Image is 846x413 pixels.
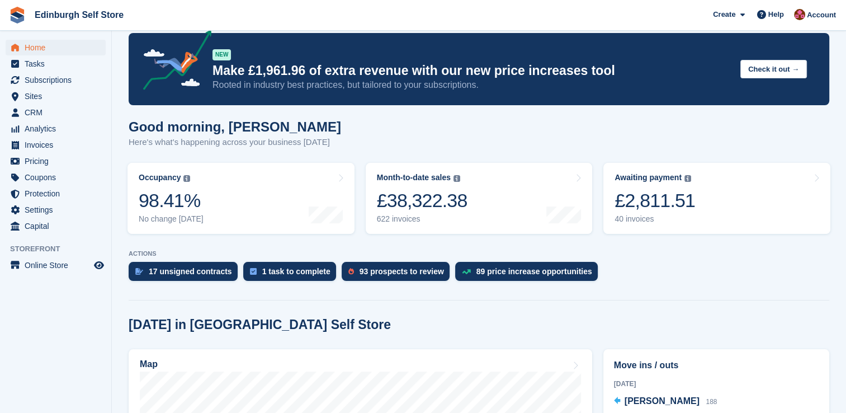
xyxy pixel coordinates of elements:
[6,257,106,273] a: menu
[377,189,467,212] div: £38,322.38
[25,186,92,201] span: Protection
[25,153,92,169] span: Pricing
[6,72,106,88] a: menu
[740,60,807,78] button: Check it out →
[6,105,106,120] a: menu
[713,9,735,20] span: Create
[30,6,128,24] a: Edinburgh Self Store
[6,137,106,153] a: menu
[614,379,819,389] div: [DATE]
[6,88,106,104] a: menu
[139,214,204,224] div: No change [DATE]
[212,63,731,79] p: Make £1,961.96 of extra revenue with our new price increases tool
[129,250,829,257] p: ACTIONS
[614,395,717,409] a: [PERSON_NAME] 188
[250,268,257,275] img: task-75834270c22a3079a89374b754ae025e5fb1db73e45f91037f5363f120a921f8.svg
[6,186,106,201] a: menu
[807,10,836,21] span: Account
[25,257,92,273] span: Online Store
[25,202,92,218] span: Settings
[462,269,471,274] img: price_increase_opportunities-93ffe204e8149a01c8c9dc8f82e8f89637d9d84a8eef4429ea346261dce0b2c0.svg
[127,163,355,234] a: Occupancy 98.41% No change [DATE]
[366,163,593,234] a: Month-to-date sales £38,322.38 622 invoices
[603,163,830,234] a: Awaiting payment £2,811.51 40 invoices
[6,202,106,218] a: menu
[129,317,391,332] h2: [DATE] in [GEOGRAPHIC_DATA] Self Store
[135,268,143,275] img: contract_signature_icon-13c848040528278c33f63329250d36e43548de30e8caae1d1a13099fd9432cc5.svg
[768,9,784,20] span: Help
[25,40,92,55] span: Home
[476,267,592,276] div: 89 price increase opportunities
[10,243,111,255] span: Storefront
[140,359,158,369] h2: Map
[129,262,243,287] a: 17 unsigned contracts
[92,259,106,272] a: Preview store
[129,119,341,134] h1: Good morning, [PERSON_NAME]
[614,359,819,372] h2: Move ins / outs
[342,262,455,287] a: 93 prospects to review
[183,175,190,182] img: icon-info-grey-7440780725fd019a000dd9b08b2336e03edf1995a4989e88bcd33f0948082b44.svg
[348,268,354,275] img: prospect-51fa495bee0391a8d652442698ab0144808aea92771e9ea1ae160a38d050c398.svg
[360,267,444,276] div: 93 prospects to review
[615,189,695,212] div: £2,811.51
[453,175,460,182] img: icon-info-grey-7440780725fd019a000dd9b08b2336e03edf1995a4989e88bcd33f0948082b44.svg
[6,56,106,72] a: menu
[625,396,700,406] span: [PERSON_NAME]
[212,49,231,60] div: NEW
[139,173,181,182] div: Occupancy
[25,218,92,234] span: Capital
[25,72,92,88] span: Subscriptions
[684,175,691,182] img: icon-info-grey-7440780725fd019a000dd9b08b2336e03edf1995a4989e88bcd33f0948082b44.svg
[129,136,341,149] p: Here's what's happening across your business [DATE]
[243,262,342,287] a: 1 task to complete
[134,30,212,94] img: price-adjustments-announcement-icon-8257ccfd72463d97f412b2fc003d46551f7dbcb40ab6d574587a9cd5c0d94...
[25,137,92,153] span: Invoices
[6,40,106,55] a: menu
[615,173,682,182] div: Awaiting payment
[794,9,805,20] img: Lucy Michalec
[25,121,92,137] span: Analytics
[25,56,92,72] span: Tasks
[212,79,731,91] p: Rooted in industry best practices, but tailored to your subscriptions.
[9,7,26,24] img: stora-icon-8386f47178a22dfd0bd8f6a31ec36ba5ce8667c1dd55bd0f319d3a0aa187defe.svg
[6,170,106,185] a: menu
[377,214,467,224] div: 622 invoices
[615,214,695,224] div: 40 invoices
[139,189,204,212] div: 98.41%
[455,262,603,287] a: 89 price increase opportunities
[6,121,106,137] a: menu
[262,267,330,276] div: 1 task to complete
[706,398,717,406] span: 188
[6,153,106,169] a: menu
[377,173,451,182] div: Month-to-date sales
[6,218,106,234] a: menu
[149,267,232,276] div: 17 unsigned contracts
[25,170,92,185] span: Coupons
[25,88,92,104] span: Sites
[25,105,92,120] span: CRM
